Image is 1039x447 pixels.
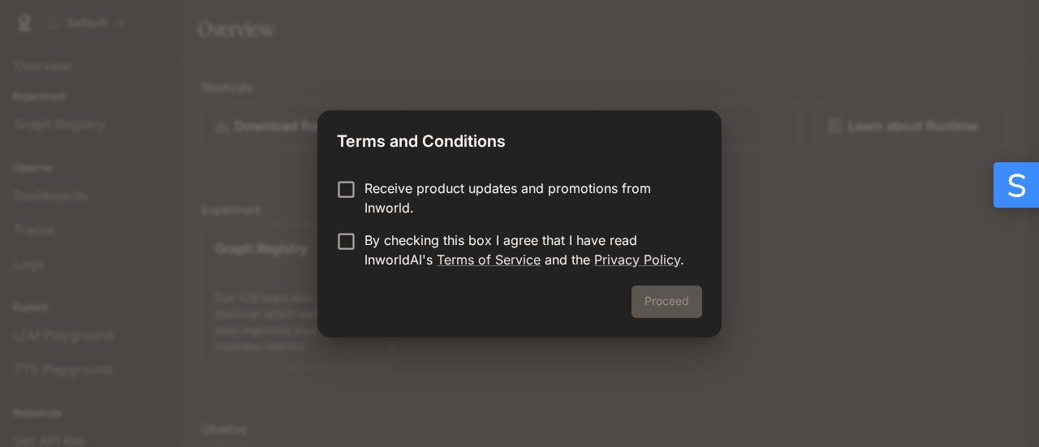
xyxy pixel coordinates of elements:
[364,178,689,217] p: Receive product updates and promotions from Inworld.
[437,251,541,268] a: Terms of Service
[364,230,689,269] p: By checking this box I agree that I have read InworldAI's and the .
[594,251,680,268] a: Privacy Policy
[994,162,1039,208] div: S
[317,110,722,165] h2: Terms and Conditions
